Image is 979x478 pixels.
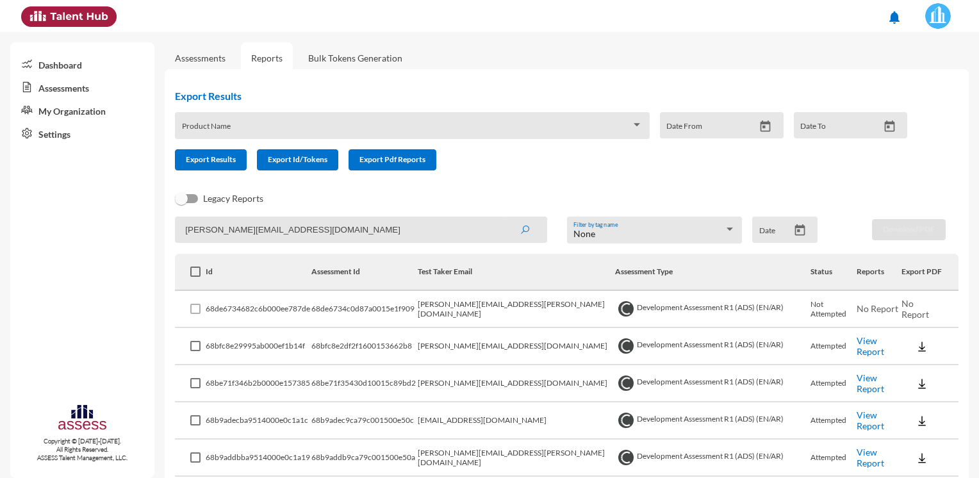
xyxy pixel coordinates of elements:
a: My Organization [10,99,154,122]
button: Open calendar [878,120,901,133]
td: 68b9addbba9514000e0c1a19 [206,440,311,477]
a: Assessments [10,76,154,99]
img: assesscompany-logo.png [57,403,108,434]
button: Open calendar [789,224,811,237]
th: Test Taker Email [418,254,614,291]
td: Attempted [810,365,857,402]
td: 68be71f35430d10015c89bd2 [311,365,418,402]
a: Bulk Tokens Generation [298,42,413,74]
td: Attempted [810,402,857,440]
input: Search by name, token, assessment type, etc. [175,217,547,243]
td: 68b9addb9ca79c001500e50a [311,440,418,477]
td: Not Attempted [810,291,857,328]
span: Export Pdf Reports [359,154,425,164]
span: Export Id/Tokens [268,154,327,164]
h2: Export Results [175,90,917,102]
button: Export Id/Tokens [257,149,338,170]
th: Assessment Id [311,254,418,291]
a: Assessments [175,53,226,63]
button: Export Pdf Reports [349,149,436,170]
th: Export PDF [901,254,958,291]
mat-icon: notifications [887,10,902,25]
td: [PERSON_NAME][EMAIL_ADDRESS][PERSON_NAME][DOMAIN_NAME] [418,440,614,477]
a: Reports [241,42,293,74]
td: 68bfc8e2df2f1600153662b8 [311,328,418,365]
a: View Report [857,447,884,468]
td: Development Assessment R1 (ADS) (EN/AR) [615,328,811,365]
a: View Report [857,409,884,431]
a: Dashboard [10,53,154,76]
span: Legacy Reports [203,191,263,206]
span: Export Results [186,154,236,164]
span: No Report [901,298,929,320]
td: 68de6734c0d87a0015e1f909 [311,291,418,328]
th: Assessment Type [615,254,811,291]
span: Download PDF [883,224,935,234]
td: Development Assessment R1 (ADS) (EN/AR) [615,402,811,440]
td: Attempted [810,328,857,365]
td: 68bfc8e29995ab000ef1b14f [206,328,311,365]
td: [PERSON_NAME][EMAIL_ADDRESS][DOMAIN_NAME] [418,328,614,365]
th: Id [206,254,311,291]
td: [PERSON_NAME][EMAIL_ADDRESS][PERSON_NAME][DOMAIN_NAME] [418,291,614,328]
td: Development Assessment R1 (ADS) (EN/AR) [615,440,811,477]
th: Reports [857,254,901,291]
th: Status [810,254,857,291]
button: Open calendar [754,120,777,133]
td: 68be71f346b2b0000e157385 [206,365,311,402]
td: [PERSON_NAME][EMAIL_ADDRESS][DOMAIN_NAME] [418,365,614,402]
td: [EMAIL_ADDRESS][DOMAIN_NAME] [418,402,614,440]
td: Development Assessment R1 (ADS) (EN/AR) [615,291,811,328]
td: Attempted [810,440,857,477]
span: No Report [857,303,898,314]
a: View Report [857,335,884,357]
button: Export Results [175,149,247,170]
button: Download PDF [872,219,946,240]
td: 68b9adecba9514000e0c1a1c [206,402,311,440]
span: None [573,228,595,239]
a: View Report [857,372,884,394]
td: 68de6734682c6b000ee787de [206,291,311,328]
td: 68b9adec9ca79c001500e50c [311,402,418,440]
p: Copyright © [DATE]-[DATE]. All Rights Reserved. ASSESS Talent Management, LLC. [10,437,154,462]
td: Development Assessment R1 (ADS) (EN/AR) [615,365,811,402]
a: Settings [10,122,154,145]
